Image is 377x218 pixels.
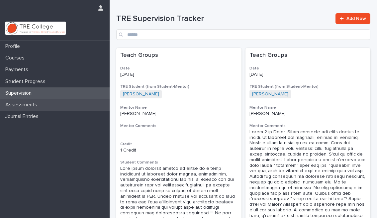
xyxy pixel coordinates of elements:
[120,84,237,89] h3: TRE Student (from Student-Mentor)
[5,22,66,35] img: L01RLPSrRaOWR30Oqb5K
[116,29,370,40] input: Search
[346,16,366,21] span: Add New
[120,52,237,59] p: Teach Groups
[116,14,331,24] h1: TRE Supervision Tracker
[249,84,367,89] h3: TRE Student (from Student-Mentor)
[120,66,237,71] h3: Date
[120,129,237,135] div: -
[3,90,37,96] p: Supervision
[3,78,51,85] p: Student Progress
[252,91,288,97] a: [PERSON_NAME]
[249,123,367,129] h3: Mentor Comments
[249,52,367,59] p: Teach Groups
[120,160,237,165] h3: Student Comments
[3,55,30,61] p: Courses
[249,72,367,77] p: [DATE]
[120,105,237,110] h3: Mentor Name
[120,142,237,147] h3: Credit
[249,66,367,71] h3: Date
[123,91,159,97] a: [PERSON_NAME]
[249,105,367,110] h3: Mentor Name
[3,102,43,108] p: Assessments
[3,43,25,50] p: Profile
[249,111,367,117] p: [PERSON_NAME]
[120,148,237,153] p: 1 Credit
[335,13,370,24] a: Add New
[120,123,237,129] h3: Mentor Comments
[120,111,237,117] p: [PERSON_NAME]
[3,113,44,120] p: Journal Entries
[120,72,237,77] p: [DATE]
[3,66,34,73] p: Payments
